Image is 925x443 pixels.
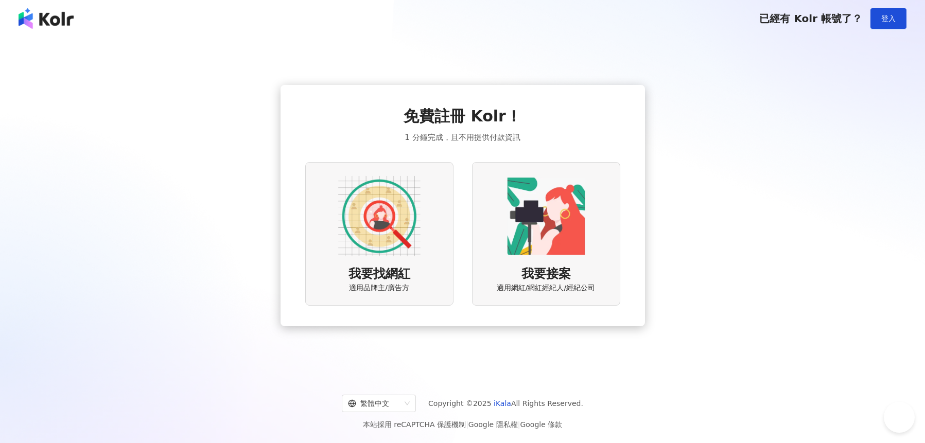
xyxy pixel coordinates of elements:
[759,12,862,25] span: 已經有 Kolr 帳號了？
[518,420,520,429] span: |
[521,265,571,283] span: 我要接案
[466,420,468,429] span: |
[520,420,562,429] a: Google 條款
[348,395,400,412] div: 繁體中文
[404,105,521,127] span: 免費註冊 Kolr！
[349,283,409,293] span: 適用品牌主/廣告方
[405,131,520,144] span: 1 分鐘完成，且不用提供付款資訊
[338,175,421,257] img: AD identity option
[468,420,518,429] a: Google 隱私權
[494,399,511,407] a: iKala
[884,402,915,433] iframe: Help Scout Beacon - Open
[428,397,583,410] span: Copyright © 2025 All Rights Reserved.
[881,14,896,23] span: 登入
[497,283,595,293] span: 適用網紅/網紅經紀人/經紀公司
[870,8,906,29] button: 登入
[19,8,74,29] img: logo
[363,418,562,431] span: 本站採用 reCAPTCHA 保護機制
[348,265,410,283] span: 我要找網紅
[505,175,587,257] img: KOL identity option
